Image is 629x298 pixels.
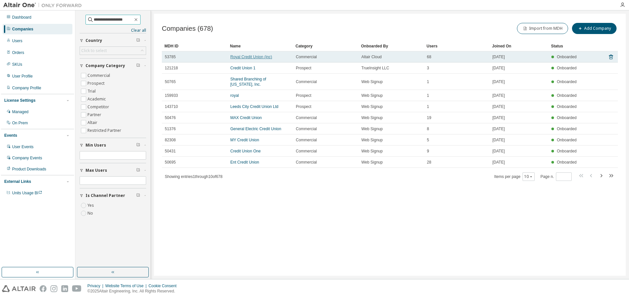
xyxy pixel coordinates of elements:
[230,149,261,153] a: Credit Union One
[87,209,94,217] label: No
[557,66,577,70] span: Onboarded
[296,79,317,84] span: Commercial
[87,202,95,209] label: Yes
[541,172,572,181] span: Page n.
[361,79,383,84] span: Web Signup
[148,283,180,289] div: Cookie Consent
[230,55,272,59] a: Royal Credit Union (inc)
[165,54,176,60] span: 53785
[557,93,577,98] span: Onboarded
[12,191,42,195] span: Units Usage BI
[295,41,356,51] div: Category
[86,63,125,68] span: Company Category
[361,93,383,98] span: Web Signup
[296,126,317,131] span: Commercial
[361,126,383,131] span: Web Signup
[12,50,24,55] div: Orders
[136,63,140,68] span: Clear filter
[105,283,148,289] div: Website Terms of Use
[12,15,31,20] div: Dashboard
[427,104,429,109] span: 1
[12,85,41,91] div: Company Profile
[72,285,82,292] img: youtube.svg
[427,137,429,143] span: 5
[136,168,140,173] span: Clear filter
[4,133,17,138] div: Events
[12,167,46,172] div: Product Downloads
[427,149,429,154] span: 9
[12,74,33,79] div: User Profile
[12,144,33,149] div: User Events
[12,155,42,161] div: Company Events
[296,65,311,71] span: Prospect
[87,79,106,87] label: Prospect
[296,104,311,109] span: Prospect
[427,93,429,98] span: 1
[492,126,505,131] span: [DATE]
[230,104,278,109] a: Leeds City Credit Union Ltd
[80,47,146,55] div: Click to select
[2,285,36,292] img: altair_logo.svg
[87,289,181,294] p: © 2025 Altair Engineering, Inc. All Rights Reserved.
[492,115,505,120] span: [DATE]
[87,87,97,95] label: Trial
[80,188,146,203] button: Is Channel Partner
[12,120,28,126] div: On Prem
[86,143,106,148] span: Min Users
[492,160,505,165] span: [DATE]
[87,127,123,134] label: Restricted Partner
[361,149,383,154] span: Web Signup
[230,138,259,142] a: MY Credit Union
[427,160,431,165] span: 28
[492,65,505,71] span: [DATE]
[136,193,140,198] span: Clear filter
[296,149,317,154] span: Commercial
[492,41,546,51] div: Joined On
[230,41,290,51] div: Name
[164,41,225,51] div: MDH ID
[165,137,176,143] span: 82308
[427,41,487,51] div: Users
[87,95,107,103] label: Academic
[165,149,176,154] span: 50431
[230,127,281,131] a: General Electric Credit Union
[80,163,146,178] button: Max Users
[492,93,505,98] span: [DATE]
[80,33,146,48] button: Country
[86,168,107,173] span: Max Users
[165,126,176,131] span: 51376
[80,138,146,152] button: Min Users
[230,115,262,120] a: MAX Credit Union
[557,115,577,120] span: Onboarded
[12,62,22,67] div: SKUs
[86,38,102,43] span: Country
[296,160,317,165] span: Commercial
[296,137,317,143] span: Commercial
[230,93,239,98] a: royal
[296,115,317,120] span: Commercial
[492,54,505,60] span: [DATE]
[517,23,568,34] button: Import from MDH
[230,160,259,165] a: Ent Credit Union
[4,179,31,184] div: External Links
[230,66,256,70] a: Credit Union 1
[165,79,176,84] span: 50765
[427,115,431,120] span: 19
[87,283,105,289] div: Privacy
[557,149,577,153] span: Onboarded
[296,54,317,60] span: Commercial
[296,93,311,98] span: Prospect
[572,23,617,34] button: Add Company
[230,77,266,87] a: Shared Branching of [US_STATE], Inc.
[427,65,429,71] span: 3
[81,48,107,53] div: Click to select
[361,65,389,71] span: TrueInsight LLC
[12,109,29,114] div: Managed
[165,174,222,179] span: Showing entries 1 through 10 of 678
[361,160,383,165] span: Web Signup
[61,285,68,292] img: linkedin.svg
[87,119,99,127] label: Altair
[494,172,535,181] span: Items per page
[40,285,47,292] img: facebook.svg
[165,104,178,109] span: 143710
